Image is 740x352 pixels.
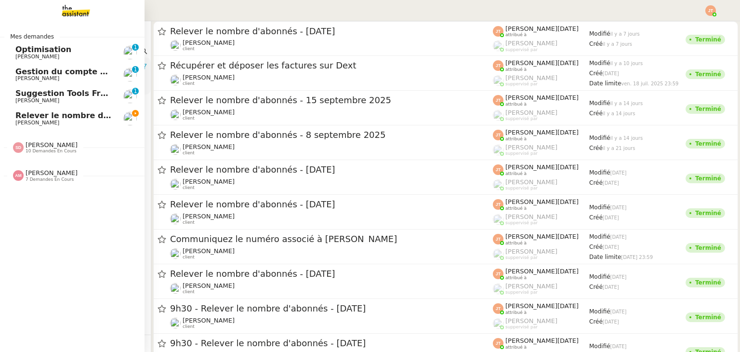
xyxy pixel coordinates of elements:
app-user-label: attribué à [493,129,589,141]
span: il y a 14 jours [610,135,643,141]
img: svg [493,234,503,244]
img: users%2FoFdbodQ3TgNoWt9kP3GXAs5oaCq1%2Favatar%2Fprofile-pic.png [493,75,503,86]
span: [DATE] [610,344,627,349]
span: Modifié [589,100,610,107]
span: attribué à [505,241,527,246]
img: users%2F37wbV9IbQuXMU0UH0ngzBXzaEe12%2Favatar%2Fcba66ece-c48a-48c8-9897-a2adc1834457 [170,318,181,328]
span: [PERSON_NAME] [183,247,235,255]
span: client [183,289,195,295]
span: [PERSON_NAME][DATE] [505,163,579,171]
span: [PERSON_NAME][DATE] [505,337,579,344]
span: Modifié [589,343,610,350]
app-user-label: suppervisé par [493,248,589,260]
span: [DATE] [603,71,619,76]
span: il y a 21 jours [603,146,635,151]
span: suppervisé par [505,151,538,156]
img: users%2FoFdbodQ3TgNoWt9kP3GXAs5oaCq1%2Favatar%2Fprofile-pic.png [493,318,503,329]
img: svg [493,269,503,279]
app-user-label: attribué à [493,233,589,245]
span: [PERSON_NAME] [183,108,235,116]
span: [PERSON_NAME] [505,40,557,47]
span: attribué à [505,171,527,176]
span: [DATE] [603,215,619,220]
span: Créé [589,179,603,186]
span: Relever le nombre d'abonnés - [DATE] [170,27,493,36]
div: Terminé [695,210,721,216]
span: Modifié [589,273,610,280]
app-user-detailed-label: client [170,213,493,225]
span: [PERSON_NAME] [183,213,235,220]
app-user-label: suppervisé par [493,213,589,226]
img: svg [493,95,503,106]
span: 7 demandes en cours [26,177,74,182]
span: [PERSON_NAME] [505,109,557,116]
img: users%2FoFdbodQ3TgNoWt9kP3GXAs5oaCq1%2Favatar%2Fprofile-pic.png [493,214,503,225]
span: [DATE] [610,170,627,176]
app-user-label: attribué à [493,94,589,107]
img: users%2F37wbV9IbQuXMU0UH0ngzBXzaEe12%2Favatar%2Fcba66ece-c48a-48c8-9897-a2adc1834457 [170,144,181,155]
span: 9h30 - Relever le nombre d'abonnés - [DATE] [170,304,493,313]
img: users%2F37wbV9IbQuXMU0UH0ngzBXzaEe12%2Favatar%2Fcba66ece-c48a-48c8-9897-a2adc1834457 [123,112,137,125]
img: svg [13,170,24,181]
span: Gestion du compte LinkedIn de [PERSON_NAME] (post + gestion messages) - [DATE] [15,67,382,76]
img: users%2FoFdbodQ3TgNoWt9kP3GXAs5oaCq1%2Favatar%2Fprofile-pic.png [493,41,503,51]
img: svg [493,164,503,175]
span: [PERSON_NAME] [505,178,557,186]
img: svg [493,60,503,71]
span: attribué à [505,275,527,281]
app-user-label: suppervisé par [493,40,589,52]
app-user-label: attribué à [493,337,589,350]
span: Créé [589,41,603,47]
span: suppervisé par [505,220,538,226]
span: [DATE] [603,180,619,186]
app-user-label: suppervisé par [493,317,589,330]
span: client [183,185,195,190]
span: [DATE] [610,205,627,210]
span: [PERSON_NAME] [15,54,59,60]
span: Relever le nombre d'abonnés - [DATE] [15,111,180,120]
app-user-label: suppervisé par [493,144,589,156]
span: client [183,324,195,329]
div: Terminé [695,176,721,181]
span: [DATE] [603,244,619,250]
span: Modifié [589,135,610,141]
img: users%2F9GXHdUEgf7ZlSXdwo7B3iBDT3M02%2Favatar%2Fimages.jpeg [123,46,137,59]
span: Mes demandes [4,32,60,41]
app-user-detailed-label: client [170,247,493,260]
span: suppervisé par [505,186,538,191]
span: Créé [589,110,603,117]
span: Relever le nombre d'abonnés - [DATE] [170,270,493,278]
span: client [183,46,195,52]
span: [PERSON_NAME] [183,143,235,150]
span: [PERSON_NAME][DATE] [505,94,579,101]
app-user-label: attribué à [493,25,589,38]
span: client [183,81,195,86]
img: svg [705,5,716,16]
span: Date limite [589,254,621,260]
img: users%2F37wbV9IbQuXMU0UH0ngzBXzaEe12%2Favatar%2Fcba66ece-c48a-48c8-9897-a2adc1834457 [170,283,181,294]
span: attribué à [505,206,527,211]
span: [DATE] [610,309,627,314]
span: Suggestion Tools Freezbee - [DATE] [15,89,169,98]
app-user-label: attribué à [493,198,589,211]
span: il y a 7 jours [610,31,640,37]
span: [DATE] [610,274,627,280]
img: users%2FoFdbodQ3TgNoWt9kP3GXAs5oaCq1%2Favatar%2Fprofile-pic.png [493,284,503,294]
img: svg [493,130,503,140]
span: [PERSON_NAME] [505,248,557,255]
div: Terminé [695,106,721,112]
div: Terminé [695,37,721,42]
span: client [183,150,195,156]
span: client [183,255,195,260]
span: Relever le nombre d'abonnés - 8 septembre 2025 [170,131,493,139]
span: attribué à [505,345,527,350]
app-user-detailed-label: client [170,282,493,295]
span: il y a 14 jours [603,111,635,116]
span: [PERSON_NAME] [505,144,557,151]
app-user-detailed-label: client [170,39,493,52]
app-user-label: suppervisé par [493,74,589,87]
app-user-label: suppervisé par [493,178,589,191]
img: svg [493,26,503,37]
span: client [183,220,195,225]
div: Terminé [695,141,721,147]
